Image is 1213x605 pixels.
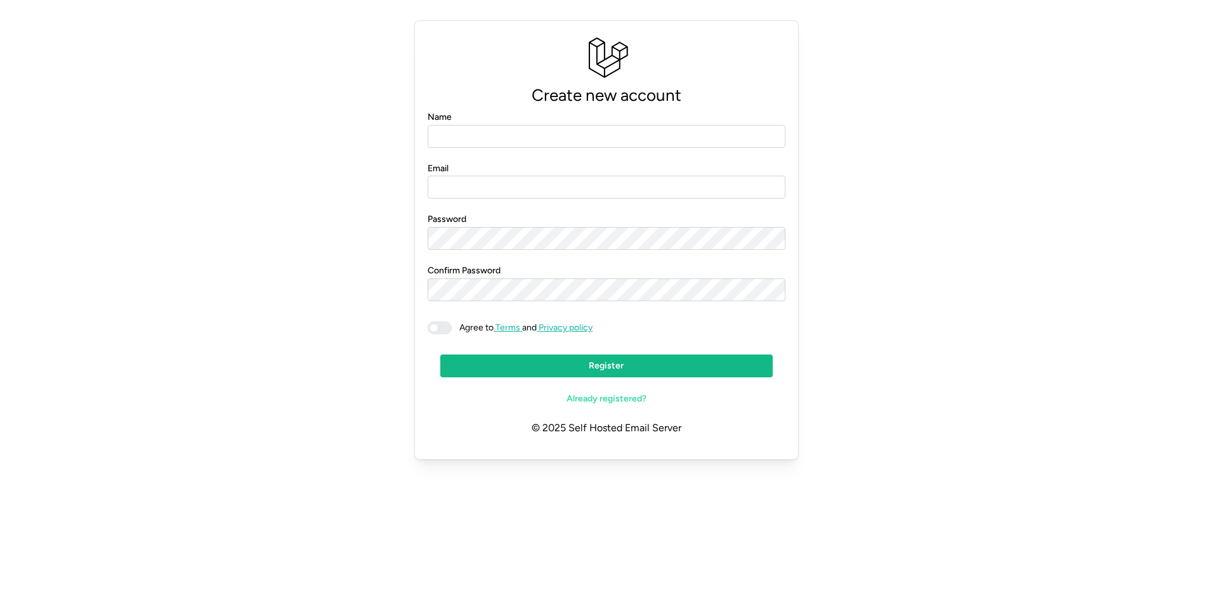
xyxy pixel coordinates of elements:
[589,355,624,377] span: Register
[537,322,593,333] a: Privacy policy
[428,264,501,278] label: Confirm Password
[452,322,593,334] span: and
[459,322,494,333] span: Agree to
[440,387,772,410] a: Already registered?
[428,82,785,109] p: Create new account
[428,110,452,124] label: Name
[428,212,466,226] label: Password
[494,322,522,333] a: Terms
[567,388,646,410] span: Already registered?
[440,355,772,377] button: Register
[428,410,785,446] p: © 2025 Self Hosted Email Server
[428,162,449,176] label: Email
